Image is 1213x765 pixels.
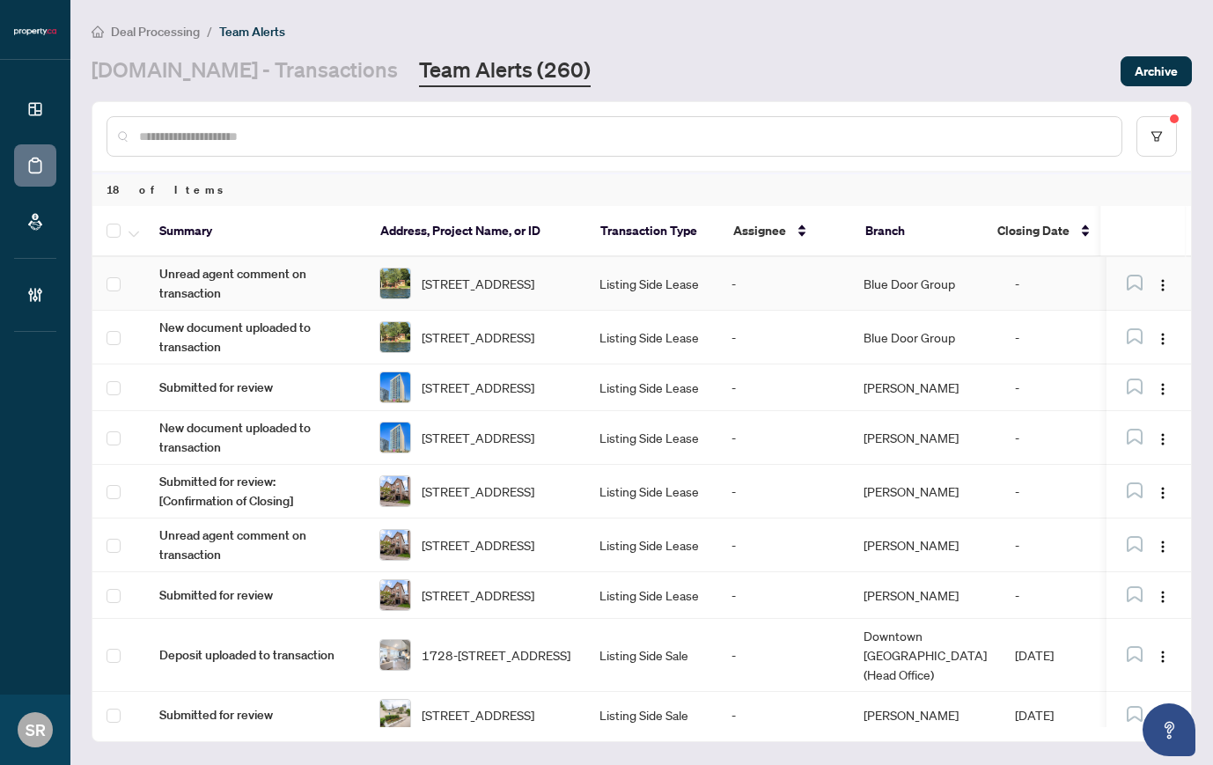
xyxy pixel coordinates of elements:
td: - [717,519,849,572]
button: Logo [1149,323,1177,351]
img: thumbnail-img [380,268,410,298]
span: [STREET_ADDRESS] [422,274,534,293]
span: [STREET_ADDRESS] [422,585,534,605]
img: Logo [1156,486,1170,500]
span: Assignee [733,221,786,240]
a: Team Alerts (260) [419,55,591,87]
button: Open asap [1143,703,1195,756]
th: Assignee [719,206,851,257]
span: Closing Date [997,221,1070,240]
td: - [717,619,849,692]
img: Logo [1156,332,1170,346]
img: Logo [1156,540,1170,554]
span: Submitted for review [159,585,351,605]
td: - [1001,411,1124,465]
td: Listing Side Lease [585,465,717,519]
img: thumbnail-img [380,476,410,506]
span: [STREET_ADDRESS] [422,327,534,347]
span: Archive [1135,57,1178,85]
button: Logo [1149,373,1177,401]
td: Listing Side Lease [585,411,717,465]
td: - [717,311,849,364]
li: / [207,21,212,41]
td: - [1001,311,1124,364]
span: [STREET_ADDRESS] [422,378,534,397]
td: [PERSON_NAME] [849,519,1001,572]
img: Logo [1156,382,1170,396]
button: Logo [1149,641,1177,669]
span: New document uploaded to transaction [159,318,351,357]
td: - [717,692,849,739]
span: Unread agent comment on transaction [159,264,351,303]
td: - [1001,519,1124,572]
td: - [1001,257,1124,311]
td: - [717,572,849,619]
img: Logo [1156,278,1170,292]
span: Submitted for review [159,705,351,725]
td: - [1001,572,1124,619]
td: [PERSON_NAME] [849,692,1001,739]
span: filter [1151,130,1163,143]
span: Unread agent comment on transaction [159,526,351,564]
td: Listing Side Lease [585,572,717,619]
span: home [92,26,104,38]
button: Logo [1149,477,1177,505]
th: Summary [145,206,365,257]
td: Blue Door Group [849,257,1001,311]
span: Submitted for review [159,378,351,397]
img: thumbnail-img [380,530,410,560]
span: Submitted for review: [Confirmation of Closing] [159,472,351,511]
button: Logo [1149,269,1177,298]
button: Logo [1149,581,1177,609]
span: [STREET_ADDRESS] [422,535,534,555]
button: filter [1136,116,1177,157]
span: SR [26,717,46,742]
td: [PERSON_NAME] [849,572,1001,619]
img: thumbnail-img [380,372,410,402]
td: Listing Side Lease [585,519,717,572]
th: Address, Project Name, or ID [366,206,586,257]
span: Team Alerts [219,24,285,40]
td: - [717,465,849,519]
span: [STREET_ADDRESS] [422,428,534,447]
img: logo [14,26,56,37]
td: Listing Side Lease [585,364,717,411]
img: thumbnail-img [380,322,410,352]
td: Blue Door Group [849,311,1001,364]
a: [DOMAIN_NAME] - Transactions [92,55,398,87]
td: Listing Side Lease [585,257,717,311]
button: Logo [1149,701,1177,729]
td: Downtown [GEOGRAPHIC_DATA] (Head Office) [849,619,1001,692]
img: Logo [1156,432,1170,446]
td: - [1001,465,1124,519]
span: [STREET_ADDRESS] [422,482,534,501]
td: Listing Side Sale [585,619,717,692]
td: [PERSON_NAME] [849,411,1001,465]
td: Listing Side Sale [585,692,717,739]
td: [DATE] [1001,619,1124,692]
img: thumbnail-img [380,640,410,670]
span: 1728-[STREET_ADDRESS] [422,645,570,665]
td: - [717,257,849,311]
img: thumbnail-img [380,700,410,730]
img: thumbnail-img [380,423,410,452]
span: Deposit uploaded to transaction [159,645,351,665]
div: 18 of Items [92,173,1191,206]
span: [STREET_ADDRESS] [422,705,534,725]
td: [PERSON_NAME] [849,465,1001,519]
td: - [717,364,849,411]
th: Transaction Type [586,206,718,257]
td: Listing Side Lease [585,311,717,364]
button: Archive [1121,56,1192,86]
td: - [1001,364,1124,411]
img: Logo [1156,590,1170,604]
img: thumbnail-img [380,580,410,610]
button: Logo [1149,531,1177,559]
button: Logo [1149,423,1177,452]
td: [PERSON_NAME] [849,364,1001,411]
td: - [717,411,849,465]
span: Deal Processing [111,24,200,40]
th: Branch [851,206,983,257]
img: Logo [1156,650,1170,664]
th: Closing Date [983,206,1106,257]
